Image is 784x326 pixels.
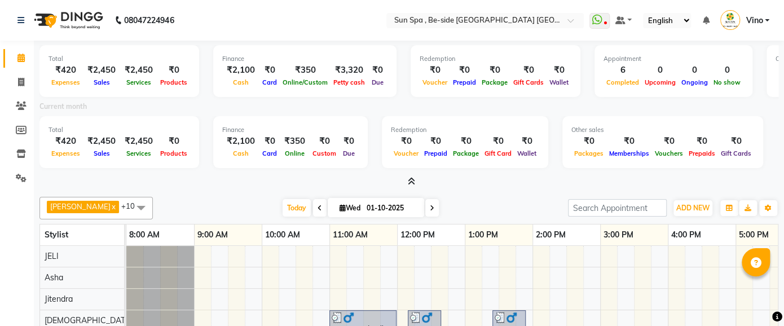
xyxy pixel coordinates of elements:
div: ₹0 [157,135,190,148]
div: Total [49,125,190,135]
span: Due [340,149,358,157]
div: 0 [642,64,679,77]
button: ADD NEW [673,200,712,216]
a: 10:00 AM [262,227,303,243]
div: ₹0 [450,135,482,148]
span: Wed [337,204,363,212]
a: 1:00 PM [465,227,501,243]
a: 11:00 AM [330,227,371,243]
span: Expenses [49,149,83,157]
a: 8:00 AM [126,227,162,243]
b: 08047224946 [124,5,174,36]
span: Card [259,78,280,86]
div: Redemption [420,54,571,64]
div: Appointment [604,54,743,64]
a: 5:00 PM [736,227,772,243]
span: Completed [604,78,642,86]
span: Jitendra [45,294,73,304]
input: Search Appointment [568,199,667,217]
div: ₹0 [157,64,190,77]
span: Vouchers [652,149,686,157]
span: Wallet [514,149,539,157]
div: ₹0 [652,135,686,148]
span: Card [259,149,280,157]
span: +10 [121,201,143,210]
div: 0 [679,64,711,77]
div: Finance [222,54,387,64]
div: ₹2,450 [83,64,120,77]
span: Prepaid [421,149,450,157]
div: ₹0 [310,135,339,148]
div: ₹0 [421,135,450,148]
span: Services [124,78,154,86]
span: Package [450,149,482,157]
span: Services [124,149,154,157]
div: ₹0 [547,64,571,77]
span: Gift Cards [510,78,547,86]
span: Memberships [606,149,652,157]
a: 4:00 PM [668,227,704,243]
div: ₹420 [49,135,83,148]
span: Products [157,78,190,86]
input: 2025-10-01 [363,200,420,217]
div: ₹350 [280,64,331,77]
div: ₹0 [450,64,479,77]
div: ₹0 [482,135,514,148]
label: Current month [39,102,87,112]
div: ₹0 [259,64,280,77]
span: Upcoming [642,78,679,86]
span: Expenses [49,78,83,86]
span: Gift Card [482,149,514,157]
span: Online [282,149,307,157]
div: ₹2,450 [120,64,157,77]
div: ₹350 [280,135,310,148]
span: Gift Cards [718,149,754,157]
div: ₹0 [259,135,280,148]
span: Wallet [547,78,571,86]
div: ₹0 [339,135,359,148]
span: JELI [45,251,59,261]
img: Vino [720,10,740,30]
div: ₹0 [718,135,754,148]
div: ₹0 [479,64,510,77]
div: Finance [222,125,359,135]
span: Petty cash [331,78,368,86]
div: ₹420 [49,64,83,77]
span: Prepaid [450,78,479,86]
a: 9:00 AM [195,227,231,243]
div: ₹0 [686,135,718,148]
span: [DEMOGRAPHIC_DATA] [45,315,133,325]
span: Cash [230,149,252,157]
span: Asha [45,272,63,283]
div: ₹3,320 [331,64,368,77]
span: Cash [230,78,252,86]
span: Stylist [45,230,68,240]
div: 0 [711,64,743,77]
span: Voucher [391,149,421,157]
a: 12:00 PM [398,227,438,243]
div: ₹2,100 [222,64,259,77]
div: ₹0 [606,135,652,148]
div: ₹2,100 [222,135,259,148]
a: x [111,202,116,211]
div: Other sales [571,125,754,135]
span: Packages [571,149,606,157]
span: Ongoing [679,78,711,86]
span: Package [479,78,510,86]
span: Prepaids [686,149,718,157]
div: ₹0 [514,135,539,148]
div: ₹0 [391,135,421,148]
span: Today [283,199,311,217]
span: Products [157,149,190,157]
div: ₹0 [420,64,450,77]
div: Redemption [391,125,539,135]
span: Sales [91,78,113,86]
span: Sales [91,149,113,157]
div: ₹0 [571,135,606,148]
span: Vino [746,15,763,27]
a: 3:00 PM [601,227,636,243]
div: ₹0 [510,64,547,77]
div: Total [49,54,190,64]
span: Online/Custom [280,78,331,86]
span: Voucher [420,78,450,86]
